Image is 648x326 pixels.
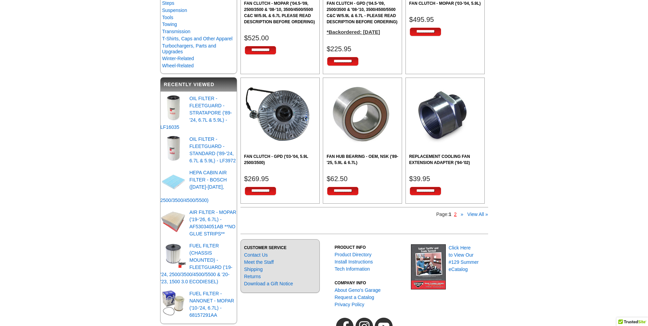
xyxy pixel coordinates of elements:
a: Towing [162,22,177,27]
span: $525.00 [244,34,269,42]
a: » [461,212,464,217]
a: T-Shirts, Caps and Other Apparel [162,36,233,41]
img: AIR FILTER - MOPAR ('19-'26, 6.7L) - AF53034051AB **NO GLUE STRIPS** [161,209,186,234]
div: Page: [240,207,488,221]
a: FAN CLUTCH - GPD ('03-'04, 5.9L 2500/3500) [244,153,316,166]
h3: PRODUCT INFO [334,244,406,250]
a: Tools [162,15,174,20]
img: FUEL FILTER - NANONET - MOPAR ('10-'24, 6.7L) - 68157291AA [161,290,186,316]
a: FAN CLUTCH - GPD ('04.5-'09, 2500/3500 & '08-'10, 3500/4500/5500 C&C W/5.9L & 6.7L - PLEASE READ ... [327,0,398,25]
img: OIL FILTER - FLEETGUARD - STRATAPORE ('89-'24, 6.7L & 5.9L) - LF16035 [161,95,186,121]
a: OIL FILTER - FLEETGUARD - STRATAPORE ('89-'24, 6.7L & 5.9L) - LF16035 [161,96,232,130]
a: Winter-Related [162,56,194,61]
a: 2 [454,212,457,217]
a: Meet the Staff [244,259,274,265]
a: OIL FILTER - FLEETGUARD - STANDARD ('89-'24, 6.7L & 5.9L) - LF3972 [190,136,236,163]
a: View All » [467,212,488,217]
h3: CUSTOMER SERVICE [244,245,316,251]
a: FUEL FILTER - NANONET - MOPAR ('10-'24, 6.7L) - 68157291AA [190,291,234,318]
img: FAN CLUTCH - GPD ('03-'04, 5.9L 2500/3500) [244,81,313,150]
img: FUEL FILTER (CHASSIS MOUNTED) - FLEETGUARD ('19-'24, 2500/3500/4500/5500 & '20-'23, 1500 3.0 ECOD... [161,242,186,268]
span: $39.95 [409,175,430,182]
a: Shipping [244,267,263,272]
a: Suspension [162,8,187,13]
a: Transmission [162,29,191,34]
a: Product Directory [334,252,371,257]
strong: *Backordered: [DATE] [327,29,380,35]
a: Privacy Policy [334,302,364,307]
img: FAN HUB BEARING - OEM, NSK ('89-'25, 5.9L & 6.7L) [327,81,395,150]
a: FAN HUB BEARING - OEM, NSK ('89-'25, 5.9L & 6.7L) [327,153,398,166]
a: Click Hereto View Our#129 SummereCatalog [449,245,479,272]
a: Tech Information [334,266,370,272]
b: 1 [449,212,452,217]
img: Geno's Garage eCatalog [411,244,446,289]
a: Turbochargers, Parts and Upgrades [162,43,216,54]
a: Returns [244,274,261,279]
a: Steps [162,0,175,6]
h3: COMPANY INFO [334,280,406,286]
a: Wheel-Related [162,63,194,68]
span: $495.95 [409,16,434,23]
img: REPLACEMENT COOLING FAN EXTENSION ADAPTER ('94-'02) [409,81,478,150]
a: Request a Catalog [334,295,374,300]
h2: Recently Viewed [161,78,237,92]
a: AIR FILTER - MOPAR ('19-'26, 6.7L) - AF53034051AB **NO GLUE STRIPS** [190,209,236,236]
img: OIL FILTER - FLEETGUARD - STANDARD ('89-'24, 6.7L & 5.9L) - LF3972 [161,136,186,161]
a: HEPA CABIN AIR FILTER - BOSCH ([DATE]-[DATE], 2500/3500/4500/5500) [161,170,227,203]
span: $269.95 [244,175,269,182]
a: Download a Gift Notice [244,281,293,286]
a: FAN CLUTCH - MOPAR ('04.5-'09, 2500/3500 & '08-'10, 3500/4500/5500 C&C W/5.9L & 6.7L PLEASE READ ... [244,0,316,25]
a: About Geno's Garage [334,287,381,293]
a: Contact Us [244,252,268,258]
a: Install Instructions [334,259,373,264]
img: HEPA CABIN AIR FILTER - BOSCH (2010-2025, 2500/3500/4500/5500) [161,169,186,195]
span: $62.50 [327,175,347,182]
a: FAN CLUTCH - MOPAR ('03-'04, 5.9L) [409,0,481,6]
span: $225.95 [327,45,351,53]
a: FUEL FILTER (CHASSIS MOUNTED) - FLEETGUARD ('19-'24, 2500/3500/4500/5500 & '20-'23, 1500 3.0 ECOD... [161,243,233,284]
a: REPLACEMENT COOLING FAN EXTENSION ADAPTER ('94-'02) [409,153,481,166]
